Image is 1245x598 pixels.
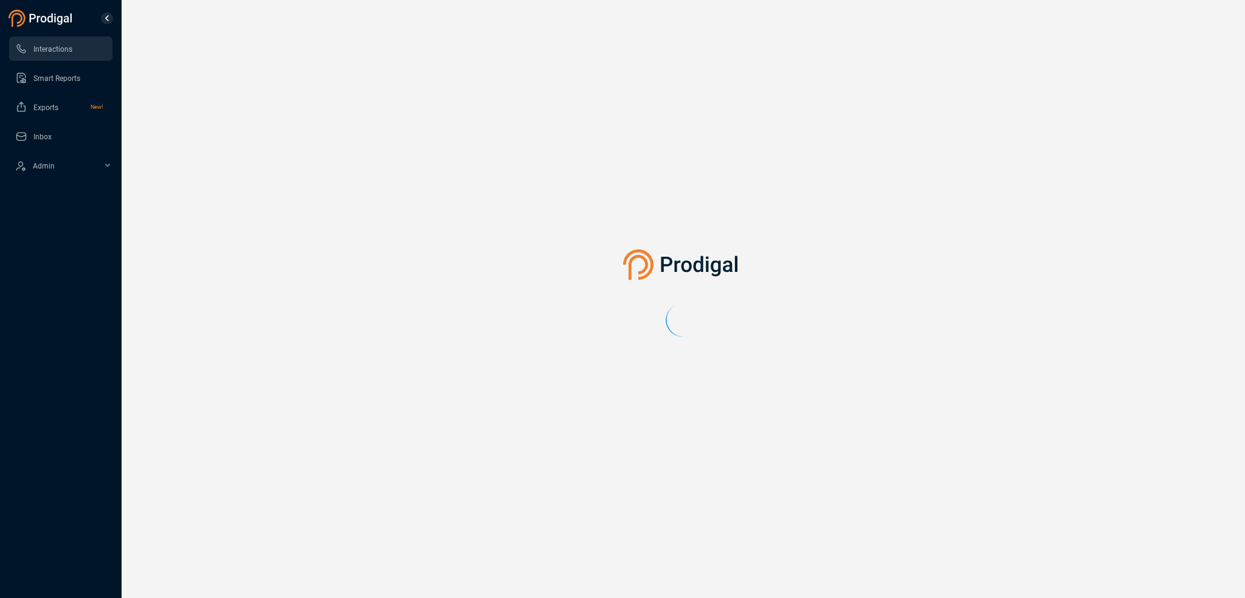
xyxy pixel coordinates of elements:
[15,124,103,148] a: Inbox
[15,66,103,90] a: Smart Reports
[33,45,72,54] span: Interactions
[9,95,112,119] li: Exports
[9,66,112,90] li: Smart Reports
[623,249,744,280] img: prodigal-logo
[33,133,52,141] span: Inbox
[15,95,103,119] a: ExportsNew!
[9,124,112,148] li: Inbox
[9,10,75,27] img: prodigal-logo
[91,95,103,119] span: New!
[33,74,80,83] span: Smart Reports
[33,162,55,170] span: Admin
[9,37,112,61] li: Interactions
[33,103,58,112] span: Exports
[15,37,103,61] a: Interactions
